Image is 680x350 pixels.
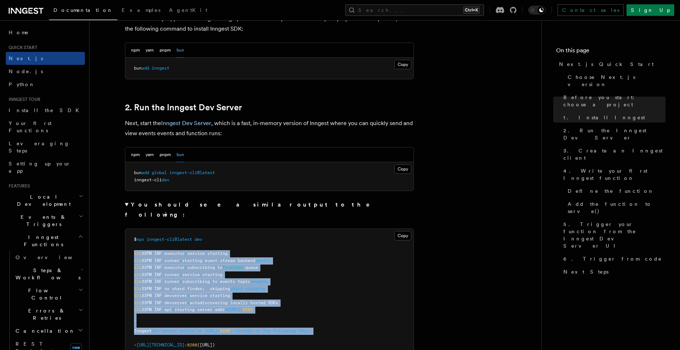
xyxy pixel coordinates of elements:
[245,265,258,270] span: queue
[273,328,296,333] span: following
[6,117,85,137] a: Your first Functions
[134,342,137,347] span: -
[13,264,85,284] button: Steps & Workflows
[139,300,187,305] span: :33PM INF devserver
[13,251,85,264] a: Overview
[146,147,154,162] button: yarn
[182,258,255,263] span: starting event stream backend
[568,74,666,88] span: Choose Next.js version
[134,170,142,175] span: bun
[134,258,139,263] span: 12
[185,265,187,270] span: >
[179,272,182,277] span: >
[298,328,311,333] span: URLs:
[560,265,666,278] a: Next Steps
[134,237,137,242] span: $
[13,267,81,281] span: Steps & Workflows
[134,272,139,277] span: 12
[169,170,215,175] span: inngest-cli@latest
[131,43,140,58] button: npm
[9,141,70,154] span: Leveraging Steps
[182,272,222,277] span: service starting
[161,120,211,127] a: Inngest Dev Server
[250,279,253,284] span: =
[13,287,78,301] span: Flow Control
[627,4,674,16] a: Sign Up
[6,231,85,251] button: Inngest Functions
[137,342,187,347] span: [URL][TECHNICAL_ID]:
[179,328,195,333] span: online
[253,279,268,284] span: events
[139,272,179,277] span: :33PM INF runner
[190,293,230,298] span: service starting
[6,78,85,91] a: Python
[263,328,270,333] span: the
[197,342,215,347] span: ([URL])
[220,328,230,333] span: 8288
[139,293,187,298] span: :33PM INF devserver
[6,190,85,211] button: Local Development
[152,328,159,333] span: dev
[177,147,184,162] button: bun
[179,258,182,263] span: >
[222,265,243,270] span: function
[139,307,172,312] span: :33PM INF api
[190,300,278,305] span: autodiscovering locally hosted SDKs
[230,328,233,333] span: ,
[16,254,90,260] span: Overview
[179,279,182,284] span: >
[9,120,52,133] span: Your first Functions
[255,258,258,263] span: =
[560,252,666,265] a: 6. Trigger from code
[139,286,230,291] span: :33PM INF no shard finder; skipping
[134,66,142,71] span: bun
[9,29,29,36] span: Home
[142,66,149,71] span: add
[245,286,265,291] span: claiming
[560,111,666,124] a: 1. Install Inngest
[49,2,117,20] a: Documentation
[13,304,85,324] button: Errors & Retries
[565,185,666,198] a: Define the function
[6,193,79,208] span: Local Development
[6,234,78,248] span: Inngest Functions
[125,118,414,138] p: Next, start the , which is a fast, in-memory version of Inngest where you can quickly send and vi...
[6,104,85,117] a: Install the SDK
[131,147,140,162] button: npm
[563,268,608,275] span: Next Steps
[197,328,202,333] span: at
[565,198,666,218] a: Add the function to serve()
[187,300,190,305] span: >
[146,43,154,58] button: yarn
[125,200,414,220] summary: You should see a similar output to the following:
[6,211,85,231] button: Events & Triggers
[125,14,414,34] p: With the Next.js app now running running open a new tab in your terminal. In your project directo...
[559,61,654,68] span: Next.js Quick Start
[563,147,666,161] span: 3. Create an Inngest client
[177,43,184,58] button: bun
[6,65,85,78] a: Node.js
[6,26,85,39] a: Home
[160,147,171,162] button: pnpm
[560,164,666,185] a: 4. Write your first Inngest function
[560,218,666,252] a: 5. Trigger your function from the Inngest Dev Server UI
[139,258,179,263] span: :33PM INF runner
[125,102,242,112] a: 2. Run the Inngest Dev Server
[160,43,171,58] button: pnpm
[255,328,260,333] span: at
[147,237,192,242] span: inngest-cli@latest
[9,68,43,74] span: Node.js
[187,251,228,256] span: service starting
[13,324,85,337] button: Cancellation
[134,328,152,333] span: Inngest
[162,328,177,333] span: server
[187,342,197,347] span: 8288
[9,161,71,174] span: Setting up your app
[565,71,666,91] a: Choose Next.js version
[13,327,75,335] span: Cancellation
[225,307,228,312] span: =
[560,124,666,144] a: 2. Run the Inngest Dev Server
[187,293,190,298] span: >
[134,307,139,312] span: 12
[134,177,162,182] span: inngest-cli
